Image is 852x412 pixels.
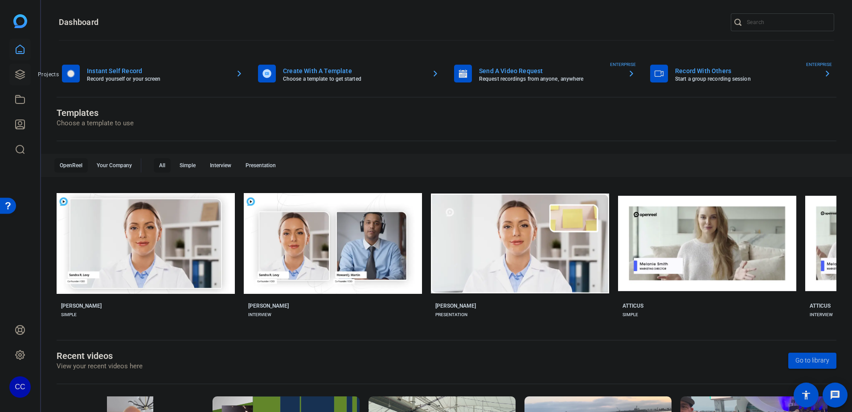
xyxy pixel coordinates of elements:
p: View your recent videos here [57,361,143,371]
mat-icon: message [830,390,840,400]
div: CC [9,376,31,398]
div: [PERSON_NAME] [435,302,476,309]
div: INTERVIEW [248,311,271,318]
span: ENTERPRISE [610,61,636,68]
mat-card-title: Instant Self Record [87,66,229,76]
a: Go to library [788,353,836,369]
div: Projects [34,69,62,80]
div: INTERVIEW [810,311,833,318]
div: [PERSON_NAME] [61,302,102,309]
button: Send A Video RequestRequest recordings from anyone, anywhereENTERPRISE [449,59,640,88]
button: Instant Self RecordRecord yourself or your screen [57,59,248,88]
div: Your Company [91,158,137,173]
div: All [154,158,171,173]
span: ENTERPRISE [806,61,832,68]
p: Choose a template to use [57,118,134,128]
div: [PERSON_NAME] [248,302,289,309]
div: ATTICUS [623,302,643,309]
mat-icon: accessibility [801,390,811,400]
input: Search [747,17,827,28]
div: PRESENTATION [435,311,467,318]
mat-card-subtitle: Request recordings from anyone, anywhere [479,76,621,82]
span: Go to library [795,356,829,365]
div: SIMPLE [623,311,638,318]
h1: Templates [57,107,134,118]
mat-card-title: Create With A Template [283,66,425,76]
mat-card-title: Record With Others [675,66,817,76]
div: Simple [174,158,201,173]
mat-card-title: Send A Video Request [479,66,621,76]
div: ATTICUS [810,302,831,309]
div: SIMPLE [61,311,77,318]
button: Create With A TemplateChoose a template to get started [253,59,444,88]
img: blue-gradient.svg [13,14,27,28]
div: OpenReel [54,158,88,173]
button: Record With OthersStart a group recording sessionENTERPRISE [645,59,836,88]
div: Interview [205,158,237,173]
mat-card-subtitle: Start a group recording session [675,76,817,82]
h1: Recent videos [57,350,143,361]
mat-card-subtitle: Choose a template to get started [283,76,425,82]
div: Presentation [240,158,281,173]
h1: Dashboard [59,17,98,28]
mat-card-subtitle: Record yourself or your screen [87,76,229,82]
